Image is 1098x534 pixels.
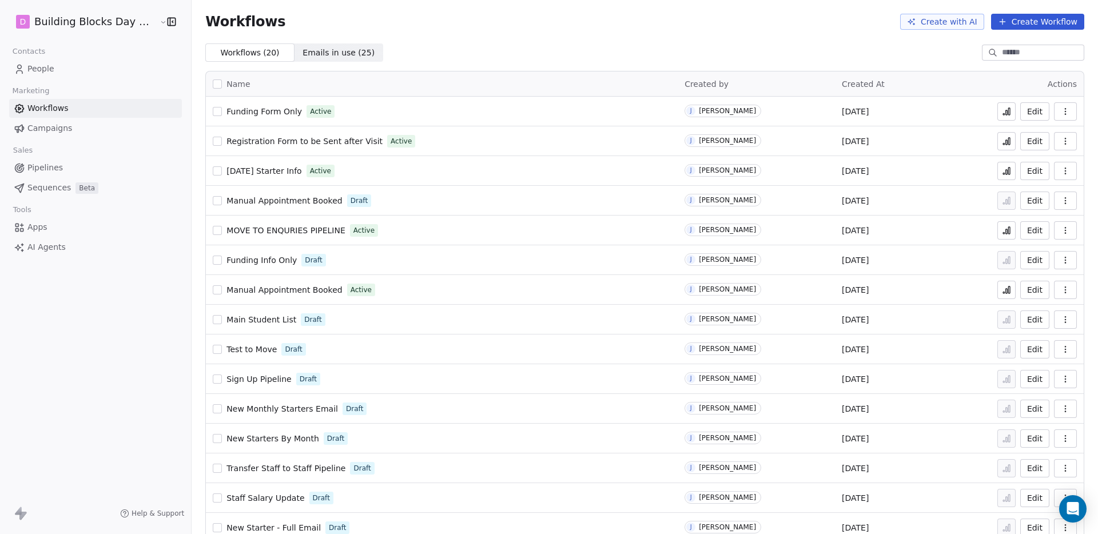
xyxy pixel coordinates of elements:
[1020,400,1049,418] button: Edit
[351,285,372,295] span: Active
[226,373,291,385] a: Sign Up Pipeline
[9,218,182,237] a: Apps
[226,403,338,415] a: New Monthly Starters Email
[226,314,296,325] a: Main Student List
[699,404,756,412] div: [PERSON_NAME]
[303,47,375,59] span: Emails in use ( 25 )
[8,142,38,159] span: Sales
[842,373,869,385] span: [DATE]
[1020,489,1049,507] button: Edit
[226,165,301,177] a: [DATE] Starter Info
[20,16,26,27] span: D
[391,136,412,146] span: Active
[1020,370,1049,388] button: Edit
[842,433,869,444] span: [DATE]
[353,463,371,473] span: Draft
[1020,221,1049,240] button: Edit
[699,285,756,293] div: [PERSON_NAME]
[842,106,869,117] span: [DATE]
[75,182,98,194] span: Beta
[690,106,692,115] div: J
[1020,310,1049,329] button: Edit
[226,137,383,146] span: Registration Form to be Sent after Visit
[9,99,182,118] a: Workflows
[226,522,321,533] a: New Starter - Full Email
[842,254,869,266] span: [DATE]
[300,374,317,384] span: Draft
[699,464,756,472] div: [PERSON_NAME]
[14,12,152,31] button: DBuilding Blocks Day Nurseries
[842,463,869,474] span: [DATE]
[699,256,756,264] div: [PERSON_NAME]
[285,344,302,354] span: Draft
[329,523,346,533] span: Draft
[699,523,756,531] div: [PERSON_NAME]
[226,315,296,324] span: Main Student List
[27,102,69,114] span: Workflows
[8,201,36,218] span: Tools
[310,166,331,176] span: Active
[842,165,869,177] span: [DATE]
[226,106,302,117] a: Funding Form Only
[690,523,692,532] div: J
[226,107,302,116] span: Funding Form Only
[690,136,692,145] div: J
[327,433,344,444] span: Draft
[690,493,692,502] div: J
[226,284,342,296] a: Manual Appointment Booked
[699,137,756,145] div: [PERSON_NAME]
[690,255,692,264] div: J
[226,492,304,504] a: Staff Salary Update
[842,492,869,504] span: [DATE]
[1020,459,1049,477] a: Edit
[27,162,63,174] span: Pipelines
[1020,429,1049,448] a: Edit
[699,226,756,234] div: [PERSON_NAME]
[226,434,319,443] span: New Starters By Month
[310,106,331,117] span: Active
[7,82,54,99] span: Marketing
[313,493,330,503] span: Draft
[690,344,692,353] div: J
[226,256,297,265] span: Funding Info Only
[690,404,692,413] div: J
[1020,281,1049,299] button: Edit
[991,14,1084,30] button: Create Workflow
[699,107,756,115] div: [PERSON_NAME]
[1020,162,1049,180] a: Edit
[1020,340,1049,358] a: Edit
[1020,192,1049,210] a: Edit
[27,221,47,233] span: Apps
[305,255,322,265] span: Draft
[9,238,182,257] a: AI Agents
[7,43,50,60] span: Contacts
[1048,79,1077,89] span: Actions
[900,14,984,30] button: Create with AI
[226,493,304,503] span: Staff Salary Update
[1020,251,1049,269] button: Edit
[226,344,277,355] a: Test to Move
[699,345,756,353] div: [PERSON_NAME]
[842,79,885,89] span: Created At
[226,285,342,294] span: Manual Appointment Booked
[842,284,869,296] span: [DATE]
[9,119,182,138] a: Campaigns
[842,344,869,355] span: [DATE]
[226,464,345,473] span: Transfer Staff to Staff Pipeline
[699,315,756,323] div: [PERSON_NAME]
[690,433,692,443] div: J
[690,463,692,472] div: J
[699,196,756,204] div: [PERSON_NAME]
[132,509,184,518] span: Help & Support
[226,78,250,90] span: Name
[27,63,54,75] span: People
[9,178,182,197] a: SequencesBeta
[226,225,345,236] a: MOVE TO ENQURIES PIPELINE
[1020,132,1049,150] button: Edit
[699,166,756,174] div: [PERSON_NAME]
